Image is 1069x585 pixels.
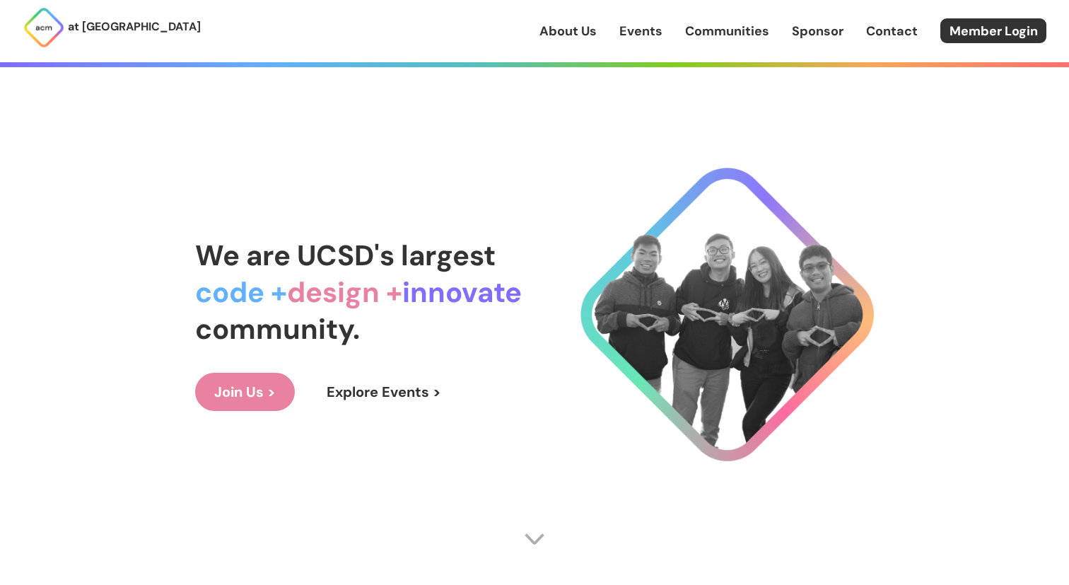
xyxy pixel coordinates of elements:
[195,237,496,274] span: We are UCSD's largest
[539,22,597,40] a: About Us
[524,528,545,550] img: Scroll Arrow
[68,18,201,36] p: at [GEOGRAPHIC_DATA]
[195,274,287,311] span: code +
[792,22,843,40] a: Sponsor
[195,373,295,411] a: Join Us >
[308,373,460,411] a: Explore Events >
[23,6,201,49] a: at [GEOGRAPHIC_DATA]
[23,6,65,49] img: ACM Logo
[402,274,522,311] span: innovate
[685,22,769,40] a: Communities
[195,311,360,347] span: community.
[619,22,662,40] a: Events
[580,168,874,461] img: Cool Logo
[940,18,1046,43] a: Member Login
[866,22,918,40] a: Contact
[287,274,402,311] span: design +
